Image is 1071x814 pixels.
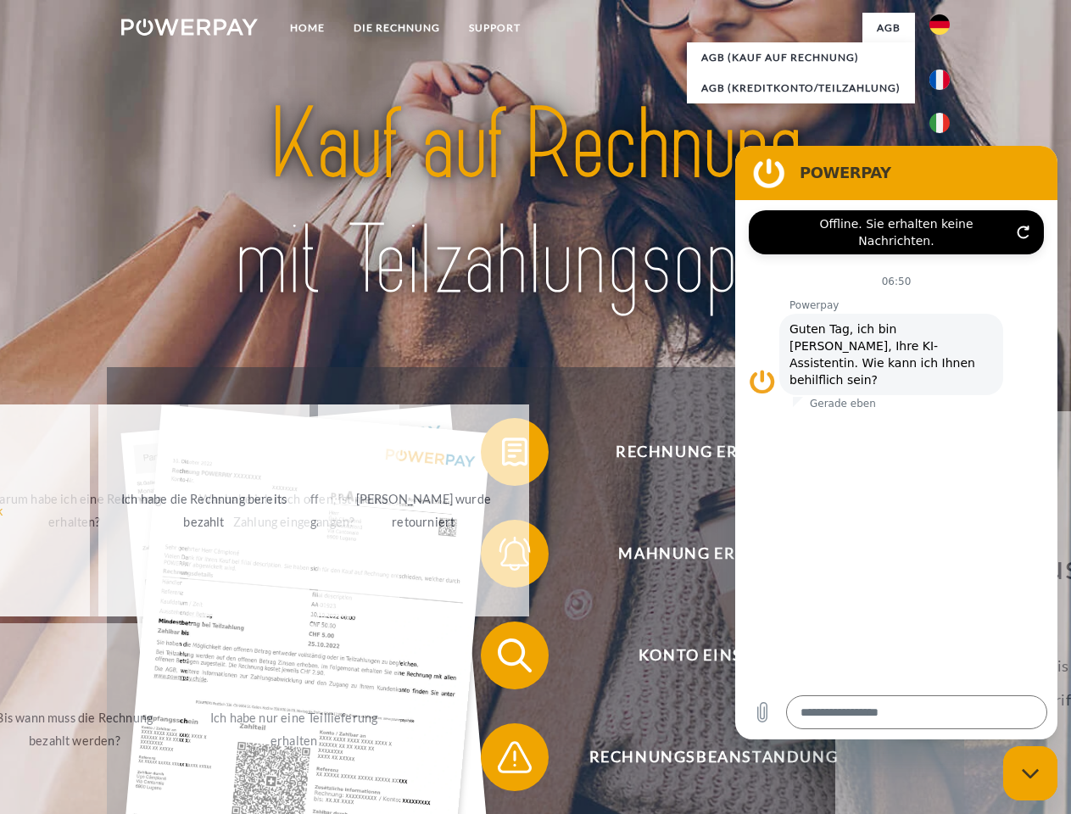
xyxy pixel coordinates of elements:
[505,622,921,689] span: Konto einsehen
[929,113,950,133] img: it
[687,73,915,103] a: AGB (Kreditkonto/Teilzahlung)
[687,42,915,73] a: AGB (Kauf auf Rechnung)
[481,723,922,791] button: Rechnungsbeanstandung
[1003,746,1057,800] iframe: Schaltfläche zum Öffnen des Messaging-Fensters; Konversation läuft
[494,736,536,778] img: qb_warning.svg
[862,13,915,43] a: agb
[481,418,922,486] button: Rechnung erhalten?
[328,488,519,533] div: [PERSON_NAME] wurde retourniert
[481,622,922,689] button: Konto einsehen
[929,70,950,90] img: fr
[505,418,921,486] span: Rechnung erhalten?
[109,488,299,533] div: Ich habe die Rechnung bereits bezahlt
[455,13,535,43] a: SUPPORT
[162,81,909,325] img: title-powerpay_de.svg
[276,13,339,43] a: Home
[121,19,258,36] img: logo-powerpay-white.svg
[505,723,921,791] span: Rechnungsbeanstandung
[505,520,921,588] span: Mahnung erhalten?
[494,634,536,677] img: qb_search.svg
[339,13,455,43] a: DIE RECHNUNG
[198,706,389,752] div: Ich habe nur eine Teillieferung erhalten
[735,146,1057,739] iframe: Messaging-Fenster
[929,14,950,35] img: de
[481,520,922,588] button: Mahnung erhalten?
